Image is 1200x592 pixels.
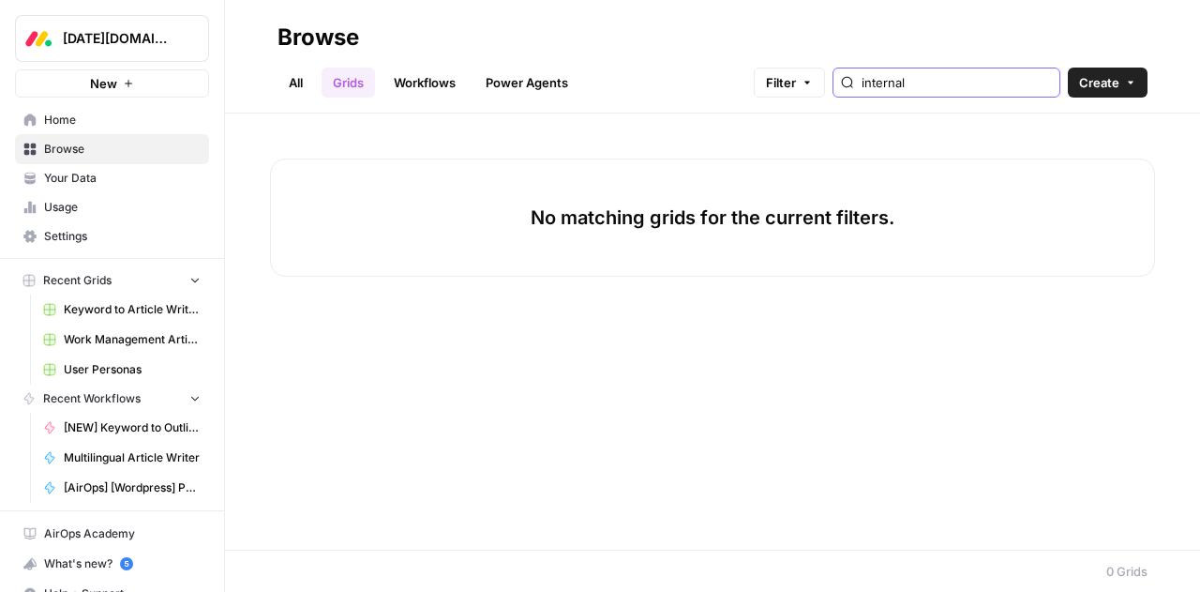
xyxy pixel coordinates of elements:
[15,266,209,295] button: Recent Grids
[15,105,209,135] a: Home
[64,419,201,436] span: [NEW] Keyword to Outline
[15,134,209,164] a: Browse
[64,301,201,318] span: Keyword to Article Writer Grid
[90,74,117,93] span: New
[120,557,133,570] a: 5
[63,29,176,48] span: [DATE][DOMAIN_NAME]
[277,23,359,53] div: Browse
[44,112,201,129] span: Home
[277,68,314,98] a: All
[1106,562,1147,581] div: 0 Grids
[15,385,209,413] button: Recent Workflows
[15,163,209,193] a: Your Data
[15,221,209,251] a: Settings
[322,68,375,98] a: Grids
[35,295,209,325] a: Keyword to Article Writer Grid
[64,479,201,496] span: [AirOps] [Wordpress] Publish Cornerstone Post
[862,73,1052,92] input: Search
[1079,73,1119,92] span: Create
[43,390,141,407] span: Recent Workflows
[22,22,55,55] img: Monday.com Logo
[766,73,796,92] span: Filter
[124,559,128,569] text: 5
[382,68,467,98] a: Workflows
[44,199,201,216] span: Usage
[43,272,112,289] span: Recent Grids
[64,361,201,378] span: User Personas
[44,141,201,158] span: Browse
[474,68,579,98] a: Power Agents
[44,228,201,245] span: Settings
[15,15,209,62] button: Workspace: Monday.com
[15,192,209,222] a: Usage
[44,170,201,187] span: Your Data
[35,473,209,503] a: [AirOps] [Wordpress] Publish Cornerstone Post
[35,325,209,355] a: Work Management Article Grid
[44,525,201,542] span: AirOps Academy
[64,331,201,348] span: Work Management Article Grid
[35,355,209,385] a: User Personas
[15,549,209,579] button: What's new? 5
[15,519,209,549] a: AirOps Academy
[754,68,825,98] button: Filter
[35,443,209,473] a: Multilingual Article Writer
[35,413,209,443] a: [NEW] Keyword to Outline
[64,449,201,466] span: Multilingual Article Writer
[531,205,894,231] p: No matching grids for the current filters.
[1068,68,1147,98] button: Create
[15,69,209,98] button: New
[16,550,208,578] div: What's new?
